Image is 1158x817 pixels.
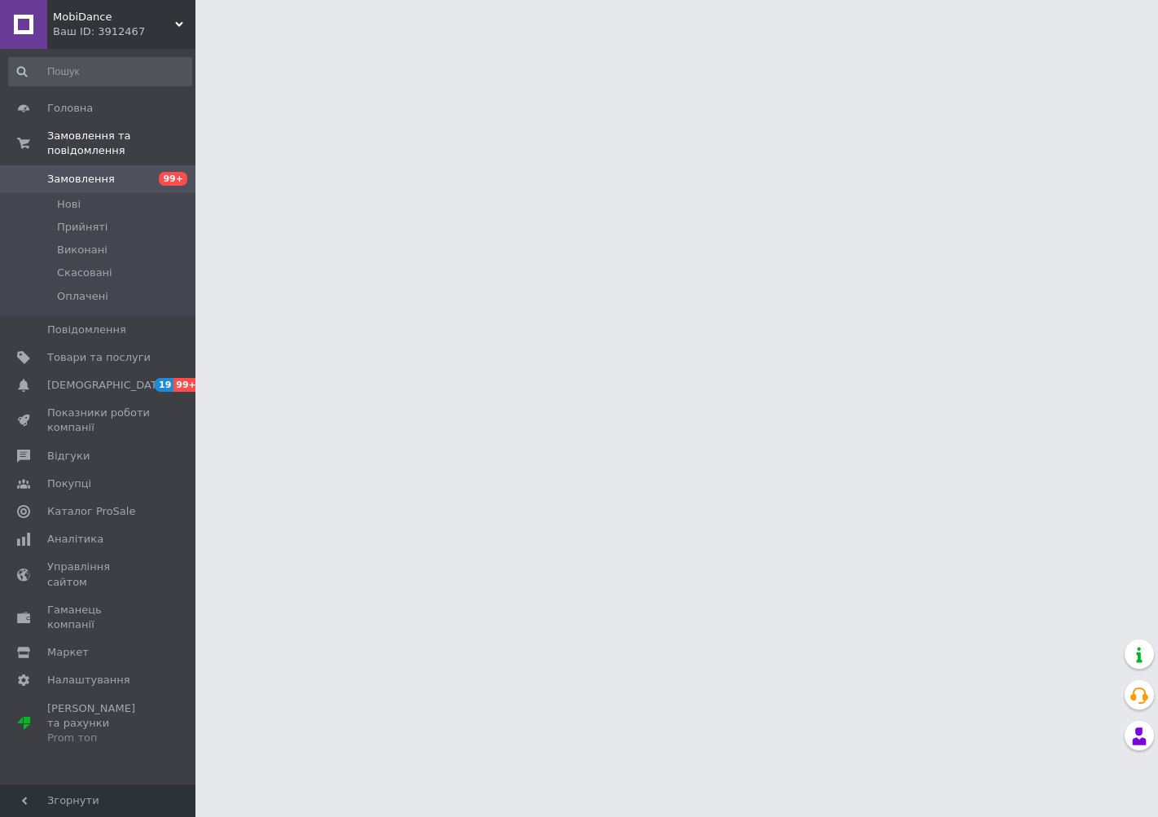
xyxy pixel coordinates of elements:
span: Налаштування [47,673,130,687]
span: Замовлення та повідомлення [47,129,195,158]
span: Каталог ProSale [47,504,135,519]
span: Відгуки [47,449,90,463]
span: Товари та послуги [47,350,151,365]
div: Prom топ [47,731,151,745]
span: Покупці [47,477,91,491]
span: Скасовані [57,266,112,280]
span: 99+ [159,172,187,186]
span: Замовлення [47,172,115,187]
span: Оплачені [57,289,108,304]
span: Виконані [57,243,107,257]
span: Аналітика [47,532,103,547]
span: Повідомлення [47,323,126,337]
span: Нові [57,197,81,212]
span: Маркет [47,645,89,660]
span: MobiDance [53,10,175,24]
span: Показники роботи компанії [47,406,151,435]
span: 19 [155,378,173,392]
div: Ваш ID: 3912467 [53,24,195,39]
span: Головна [47,101,93,116]
span: 99+ [173,378,200,392]
span: Гаманець компанії [47,603,151,632]
input: Пошук [8,57,192,86]
span: [DEMOGRAPHIC_DATA] [47,378,168,393]
span: Прийняті [57,220,107,235]
span: Управління сайтом [47,560,151,589]
span: [PERSON_NAME] та рахунки [47,701,151,746]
